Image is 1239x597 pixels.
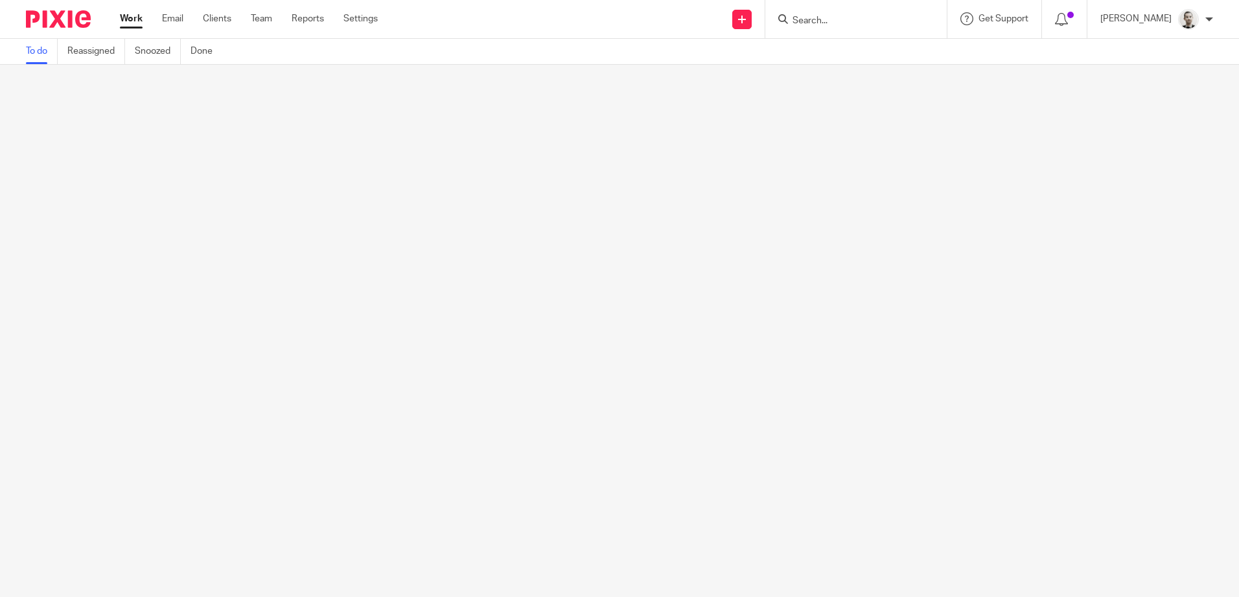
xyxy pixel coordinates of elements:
[791,16,908,27] input: Search
[203,12,231,25] a: Clients
[978,14,1028,23] span: Get Support
[26,39,58,64] a: To do
[1100,12,1172,25] p: [PERSON_NAME]
[292,12,324,25] a: Reports
[1178,9,1199,30] img: PS.png
[251,12,272,25] a: Team
[162,12,183,25] a: Email
[120,12,143,25] a: Work
[343,12,378,25] a: Settings
[135,39,181,64] a: Snoozed
[67,39,125,64] a: Reassigned
[191,39,222,64] a: Done
[26,10,91,28] img: Pixie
